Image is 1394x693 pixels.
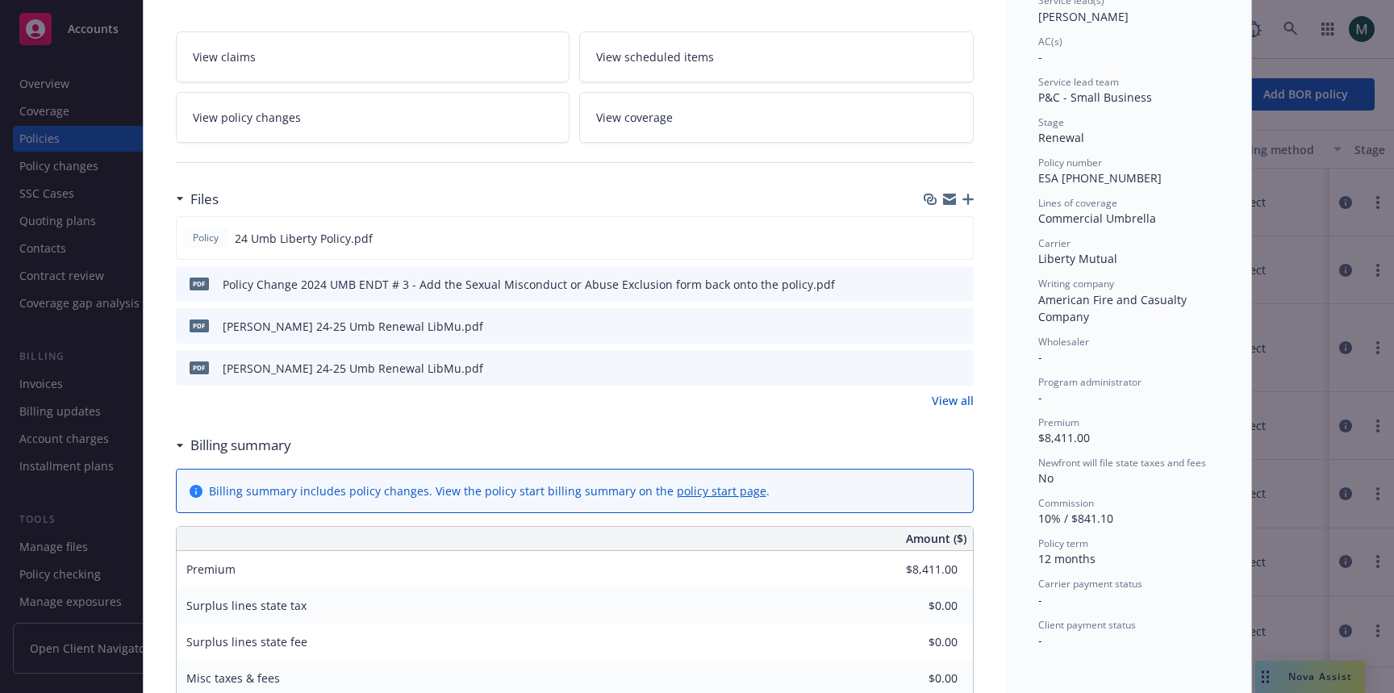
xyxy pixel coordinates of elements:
[186,670,280,686] span: Misc taxes & fees
[235,230,373,247] span: 24 Umb Liberty Policy.pdf
[190,231,222,245] span: Policy
[579,31,974,82] a: View scheduled items
[193,48,256,65] span: View claims
[1038,335,1089,349] span: Wholesaler
[862,557,967,582] input: 0.00
[209,482,770,499] div: Billing summary includes policy changes. View the policy start billing summary on the .
[1038,536,1088,550] span: Policy term
[1038,251,1117,266] span: Liberty Mutual
[1038,292,1190,324] span: American Fire and Casualty Company
[176,435,291,456] div: Billing summary
[1038,196,1117,210] span: Lines of coverage
[186,634,307,649] span: Surplus lines state fee
[176,31,570,82] a: View claims
[927,318,940,335] button: download file
[1038,618,1136,632] span: Client payment status
[862,630,967,654] input: 0.00
[677,483,766,499] a: policy start page
[862,594,967,618] input: 0.00
[1038,170,1162,186] span: ESA [PHONE_NUMBER]
[1038,90,1152,105] span: P&C - Small Business
[953,360,967,377] button: preview file
[223,360,483,377] div: [PERSON_NAME] 24-25 Umb Renewal LibMu.pdf
[176,189,219,210] div: Files
[1038,349,1042,365] span: -
[186,598,307,613] span: Surplus lines state tax
[906,530,966,547] span: Amount ($)
[223,318,483,335] div: [PERSON_NAME] 24-25 Umb Renewal LibMu.pdf
[190,278,209,290] span: pdf
[190,189,219,210] h3: Files
[927,360,940,377] button: download file
[1038,156,1102,169] span: Policy number
[186,561,236,577] span: Premium
[952,230,966,247] button: preview file
[579,92,974,143] a: View coverage
[1038,511,1113,526] span: 10% / $841.10
[596,48,714,65] span: View scheduled items
[596,109,673,126] span: View coverage
[1038,49,1042,65] span: -
[1038,390,1042,405] span: -
[1038,577,1142,591] span: Carrier payment status
[1038,632,1042,648] span: -
[1038,9,1129,24] span: [PERSON_NAME]
[190,319,209,332] span: pdf
[862,666,967,691] input: 0.00
[1038,277,1114,290] span: Writing company
[953,318,967,335] button: preview file
[1038,592,1042,607] span: -
[1038,210,1219,227] div: Commercial Umbrella
[193,109,301,126] span: View policy changes
[1038,496,1094,510] span: Commission
[953,276,967,293] button: preview file
[176,92,570,143] a: View policy changes
[1038,551,1096,566] span: 12 months
[1038,430,1090,445] span: $8,411.00
[1038,130,1084,145] span: Renewal
[1038,35,1062,48] span: AC(s)
[1038,236,1071,250] span: Carrier
[190,361,209,374] span: pdf
[190,435,291,456] h3: Billing summary
[1038,470,1054,486] span: No
[1038,456,1206,470] span: Newfront will file state taxes and fees
[932,392,974,409] a: View all
[927,276,940,293] button: download file
[1038,115,1064,129] span: Stage
[1038,375,1141,389] span: Program administrator
[926,230,939,247] button: download file
[223,276,835,293] div: Policy Change 2024 UMB ENDT # 3 - Add the Sexual Misconduct or Abuse Exclusion form back onto the...
[1038,415,1079,429] span: Premium
[1038,75,1119,89] span: Service lead team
